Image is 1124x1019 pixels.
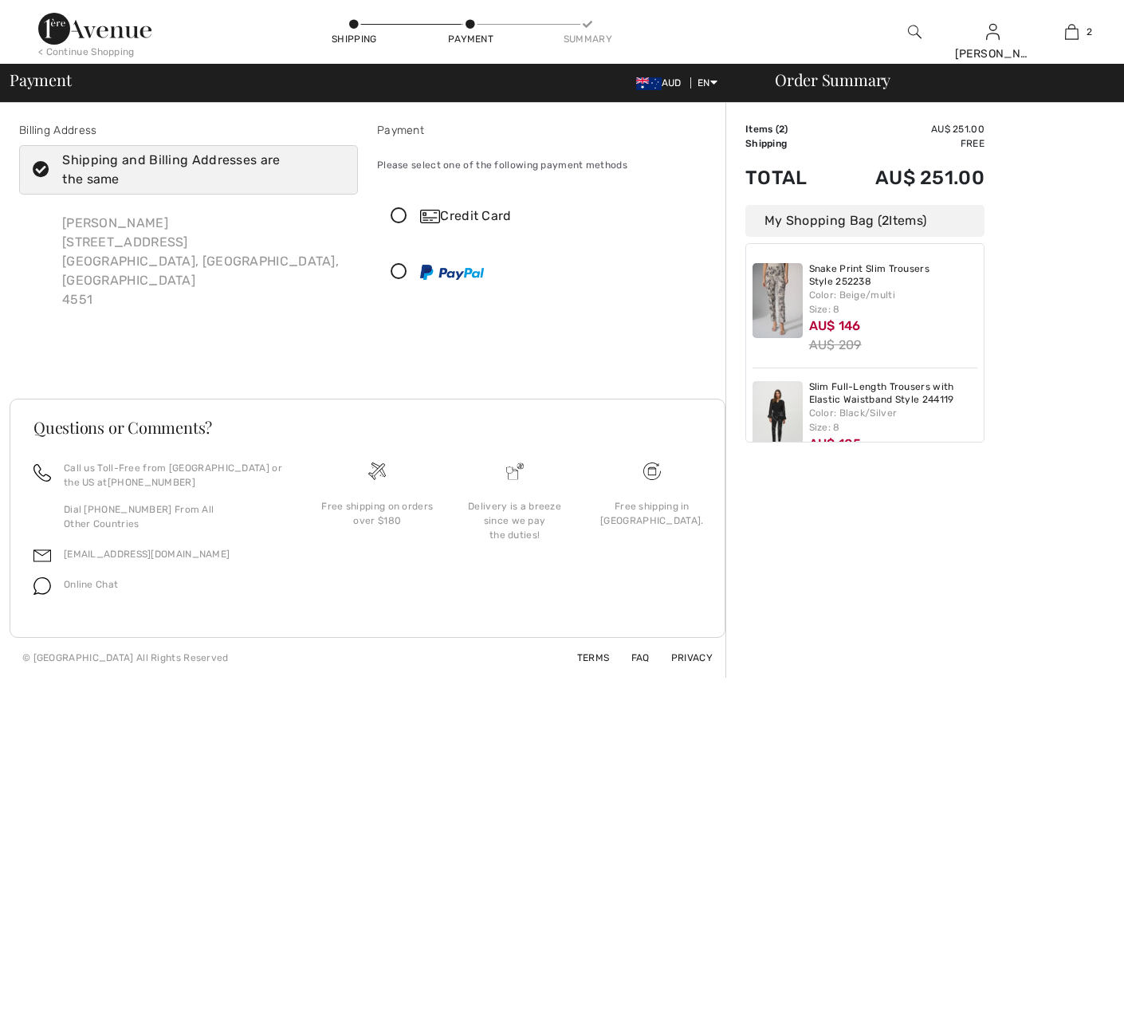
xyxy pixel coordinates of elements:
[698,77,717,89] span: EN
[447,32,495,46] div: Payment
[33,419,702,435] h3: Questions or Comments?
[10,72,71,88] span: Payment
[64,502,289,531] p: Dial [PHONE_NUMBER] From All Other Countries
[1087,25,1092,39] span: 2
[49,201,358,322] div: [PERSON_NAME] [STREET_ADDRESS] [GEOGRAPHIC_DATA], [GEOGRAPHIC_DATA], [GEOGRAPHIC_DATA] 4551
[33,547,51,565] img: email
[753,263,803,338] img: Snake Print Slim Trousers Style 252238
[745,122,831,136] td: Items ( )
[652,652,713,663] a: Privacy
[809,318,861,333] span: AU$ 146
[643,462,661,480] img: Free shipping on orders over $180
[809,288,978,317] div: Color: Beige/multi Size: 8
[745,136,831,151] td: Shipping
[636,77,662,90] img: Australian Dollar
[38,45,135,59] div: < Continue Shopping
[33,577,51,595] img: chat
[1033,22,1110,41] a: 2
[420,207,705,226] div: Credit Card
[506,462,524,480] img: Delivery is a breeze since we pay the duties!
[420,210,440,223] img: Credit Card
[596,499,708,528] div: Free shipping in [GEOGRAPHIC_DATA].
[986,22,1000,41] img: My Info
[564,32,611,46] div: Summary
[756,72,1114,88] div: Order Summary
[22,651,229,665] div: © [GEOGRAPHIC_DATA] All Rights Reserved
[377,145,716,185] div: Please select one of the following payment methods
[33,464,51,482] img: call
[779,124,784,135] span: 2
[19,122,358,139] div: Billing Address
[636,77,688,89] span: AUD
[809,436,862,451] span: AU$ 105
[330,32,378,46] div: Shipping
[558,652,610,663] a: Terms
[809,381,978,406] a: Slim Full-Length Trousers with Elastic Waistband Style 244119
[458,499,570,542] div: Delivery is a breeze since we pay the duties!
[908,22,922,41] img: search the website
[882,213,889,228] span: 2
[64,461,289,490] p: Call us Toll-Free from [GEOGRAPHIC_DATA] or the US at
[377,122,716,139] div: Payment
[1065,22,1079,41] img: My Bag
[986,24,1000,39] a: Sign In
[64,549,230,560] a: [EMAIL_ADDRESS][DOMAIN_NAME]
[753,381,803,456] img: Slim Full-Length Trousers with Elastic Waistband Style 244119
[612,652,650,663] a: FAQ
[38,13,151,45] img: 1ère Avenue
[809,406,978,435] div: Color: Black/Silver Size: 8
[955,45,1032,62] div: [PERSON_NAME]
[321,499,433,528] div: Free shipping on orders over $180
[831,122,984,136] td: AU$ 251.00
[831,151,984,205] td: AU$ 251.00
[108,477,195,488] a: [PHONE_NUMBER]
[745,151,831,205] td: Total
[420,265,484,280] img: PayPal
[62,151,334,189] div: Shipping and Billing Addresses are the same
[809,263,978,288] a: Snake Print Slim Trousers Style 252238
[745,205,984,237] div: My Shopping Bag ( Items)
[64,579,118,590] span: Online Chat
[809,337,862,352] s: AU$ 209
[368,462,386,480] img: Free shipping on orders over $180
[831,136,984,151] td: Free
